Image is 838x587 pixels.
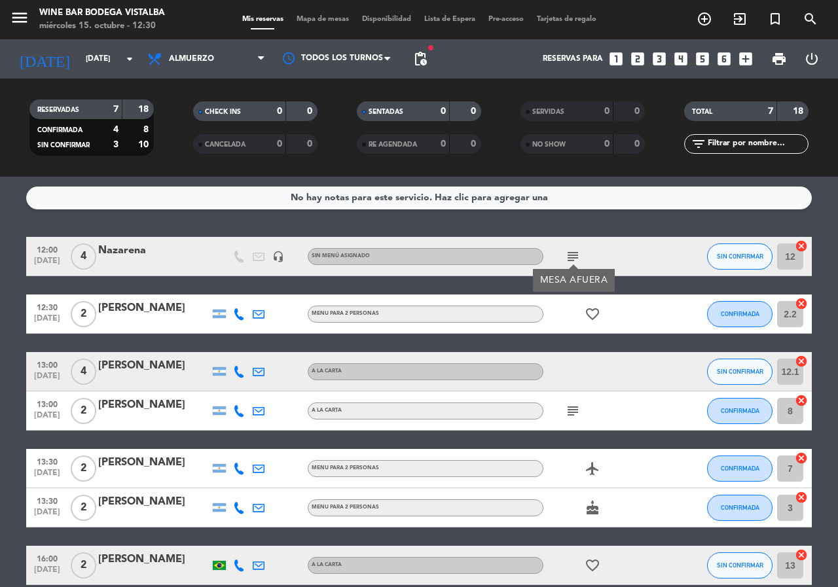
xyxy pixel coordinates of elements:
[692,109,712,115] span: TOTAL
[795,452,808,465] i: cancel
[721,407,759,414] span: CONFIRMADA
[697,11,712,27] i: add_circle_outline
[31,241,64,257] span: 12:00
[768,107,773,116] strong: 7
[691,136,706,152] i: filter_list
[707,301,773,327] button: CONFIRMADA
[277,107,282,116] strong: 0
[441,107,446,116] strong: 0
[37,107,79,113] span: RESERVADAS
[707,398,773,424] button: CONFIRMADA
[369,141,417,148] span: RE AGENDADA
[543,54,603,63] span: Reservas para
[37,142,90,149] span: SIN CONFIRMAR
[169,54,214,63] span: Almuerzo
[651,50,668,67] i: looks_3
[31,493,64,508] span: 13:30
[804,51,820,67] i: power_settings_new
[707,552,773,578] button: SIN CONFIRMAR
[716,50,733,67] i: looks_6
[717,561,763,569] span: SIN CONFIRMAR
[71,301,96,327] span: 2
[706,137,808,151] input: Filtrar por nombre...
[532,109,564,115] span: SERVIDAS
[307,107,315,116] strong: 0
[721,504,759,511] span: CONFIRMADA
[98,397,209,414] div: [PERSON_NAME]
[31,396,64,411] span: 13:00
[803,11,818,27] i: search
[290,16,355,23] span: Mapa de mesas
[31,314,64,329] span: [DATE]
[71,455,96,482] span: 2
[205,109,241,115] span: CHECK INS
[31,454,64,469] span: 13:30
[71,495,96,521] span: 2
[98,300,209,317] div: [PERSON_NAME]
[634,139,642,149] strong: 0
[418,16,482,23] span: Lista de Espera
[312,311,379,316] span: MENU PARA 2 PERSONAS
[707,359,773,385] button: SIN CONFIRMAR
[31,469,64,484] span: [DATE]
[10,8,29,27] i: menu
[565,403,581,419] i: subject
[39,7,165,20] div: Wine Bar Bodega Vistalba
[31,411,64,426] span: [DATE]
[312,505,379,510] span: MENU PARA 2 PERSONAS
[71,398,96,424] span: 2
[291,190,548,205] div: No hay notas para este servicio. Haz clic para agregar una
[721,310,759,317] span: CONFIRMADA
[138,140,151,149] strong: 10
[585,461,600,476] i: airplanemode_active
[795,491,808,504] i: cancel
[721,465,759,472] span: CONFIRMADA
[707,455,773,482] button: CONFIRMADA
[143,125,151,134] strong: 8
[31,550,64,565] span: 16:00
[10,8,29,32] button: menu
[412,51,428,67] span: pending_actions
[717,253,763,260] span: SIN CONFIRMAR
[427,44,435,52] span: fiber_manual_record
[540,274,608,287] div: MESA AFUERA
[71,359,96,385] span: 4
[39,20,165,33] div: miércoles 15. octubre - 12:30
[795,297,808,310] i: cancel
[71,243,96,270] span: 4
[482,16,530,23] span: Pre-acceso
[113,125,118,134] strong: 4
[31,508,64,523] span: [DATE]
[471,139,479,149] strong: 0
[707,495,773,521] button: CONFIRMADA
[71,552,96,578] span: 2
[312,562,342,567] span: A LA CARTA
[795,548,808,561] i: cancel
[441,139,446,149] strong: 0
[31,357,64,372] span: 13:00
[604,107,610,116] strong: 0
[608,50,625,67] i: looks_one
[31,257,64,272] span: [DATE]
[585,306,600,322] i: favorite_border
[585,558,600,573] i: favorite_border
[672,50,689,67] i: looks_4
[707,243,773,270] button: SIN CONFIRMAR
[795,39,828,79] div: LOG OUT
[37,127,82,133] span: CONFIRMADA
[98,242,209,259] div: Nazarena
[31,372,64,387] span: [DATE]
[694,50,711,67] i: looks_5
[312,253,370,258] span: Sin menú asignado
[771,51,787,67] span: print
[795,355,808,368] i: cancel
[98,357,209,374] div: [PERSON_NAME]
[585,500,600,516] i: cake
[312,465,379,471] span: MENU PARA 2 PERSONAS
[717,368,763,375] span: SIN CONFIRMAR
[732,11,748,27] i: exit_to_app
[634,107,642,116] strong: 0
[98,454,209,471] div: [PERSON_NAME]
[277,139,282,149] strong: 0
[795,240,808,253] i: cancel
